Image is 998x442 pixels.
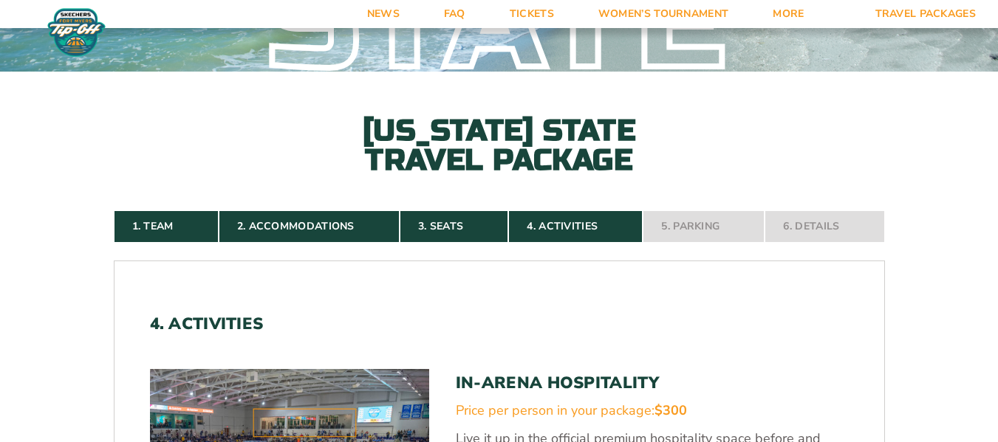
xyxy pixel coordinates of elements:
h2: 4. Activities [150,314,849,334]
img: Fort Myers Tip-Off [44,7,109,58]
span: $300 [654,401,687,419]
div: Price per person in your package: [456,401,849,420]
a: 2. Accommodations [219,210,400,243]
h2: [US_STATE] State Travel Package [337,116,662,175]
a: 3. Seats [400,210,508,243]
h3: In-Arena Hospitality [456,373,849,393]
a: 1. Team [114,210,219,243]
